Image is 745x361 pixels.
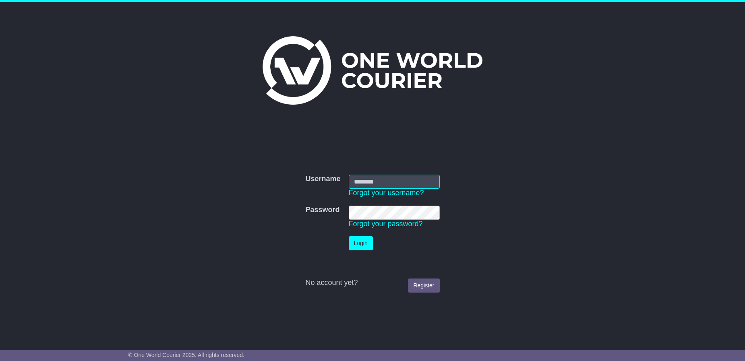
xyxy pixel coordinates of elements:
div: No account yet? [305,278,439,287]
label: Password [305,206,339,215]
a: Forgot your password? [349,220,423,228]
label: Username [305,175,340,184]
span: © One World Courier 2025. All rights reserved. [128,352,244,358]
button: Login [349,236,373,250]
a: Register [408,278,439,293]
a: Forgot your username? [349,189,424,197]
img: One World [263,36,482,105]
